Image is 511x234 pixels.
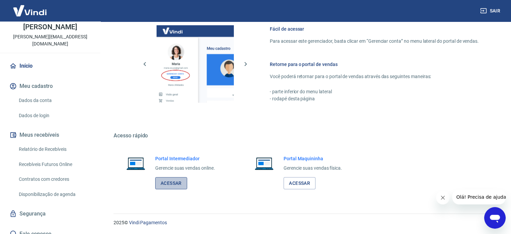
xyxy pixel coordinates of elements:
p: 2025 © [114,219,495,226]
img: Imagem de um notebook aberto [250,155,278,171]
img: Imagem de um notebook aberto [122,155,150,171]
h6: Portal Intermediador [155,155,215,162]
h6: Fácil de acessar [270,26,479,32]
p: - parte inferior do menu lateral [270,88,479,95]
a: Início [8,59,92,73]
p: Você poderá retornar para o portal de vendas através das seguintes maneiras: [270,73,479,80]
button: Meu cadastro [8,79,92,94]
button: Meus recebíveis [8,128,92,142]
h6: Portal Maquininha [284,155,342,162]
a: Acessar [284,177,315,190]
p: Gerencie suas vendas física. [284,165,342,172]
a: Segurança [8,206,92,221]
a: Dados da conta [16,94,92,107]
a: Recebíveis Futuros Online [16,158,92,171]
a: Acessar [155,177,187,190]
p: [PERSON_NAME] [23,24,77,31]
a: Disponibilização de agenda [16,188,92,201]
iframe: Fechar mensagem [436,191,450,204]
h6: Retorne para o portal de vendas [270,61,479,68]
a: Vindi Pagamentos [129,220,167,225]
a: Contratos com credores [16,172,92,186]
a: Relatório de Recebíveis [16,142,92,156]
iframe: Mensagem da empresa [452,190,506,204]
span: Olá! Precisa de ajuda? [4,5,56,10]
p: - rodapé desta página [270,95,479,102]
iframe: Botão para abrir a janela de mensagens [484,207,506,229]
p: Para acessar este gerenciador, basta clicar em “Gerenciar conta” no menu lateral do portal de ven... [270,38,479,45]
img: Vindi [8,0,52,21]
p: Gerencie suas vendas online. [155,165,215,172]
p: [PERSON_NAME][EMAIL_ADDRESS][DOMAIN_NAME] [5,33,95,47]
img: Imagem da dashboard mostrando o botão de gerenciar conta na sidebar no lado esquerdo [157,25,234,103]
button: Sair [479,5,503,17]
a: Dados de login [16,109,92,123]
h5: Acesso rápido [114,132,495,139]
